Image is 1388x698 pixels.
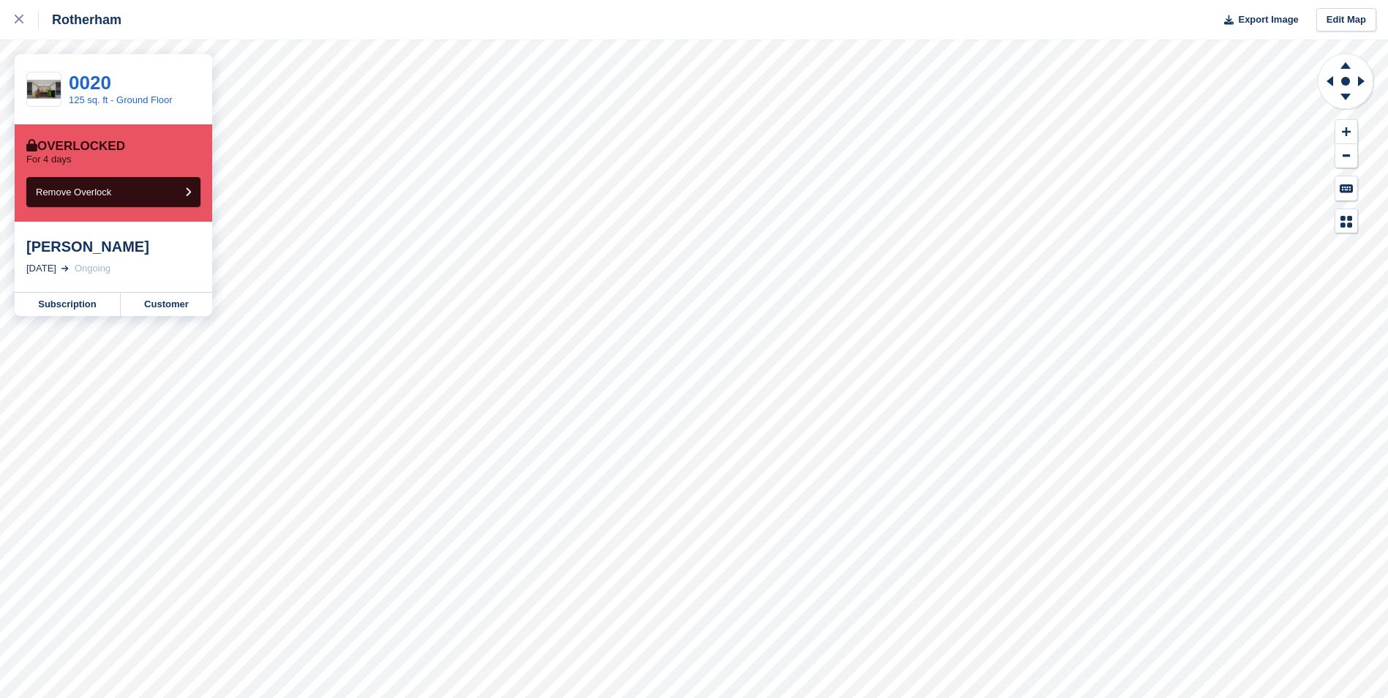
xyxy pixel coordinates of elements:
[1335,120,1357,144] button: Zoom In
[39,11,121,29] div: Rotherham
[15,293,121,316] a: Subscription
[1335,176,1357,200] button: Keyboard Shortcuts
[1335,209,1357,233] button: Map Legend
[26,238,200,255] div: [PERSON_NAME]
[69,72,111,94] a: 0020
[27,80,61,99] img: 125%20SQ.FT.jpg
[26,139,125,154] div: Overlocked
[1316,8,1376,32] a: Edit Map
[69,94,173,105] a: 125 sq. ft - Ground Floor
[75,261,110,276] div: Ongoing
[26,177,200,207] button: Remove Overlock
[26,261,56,276] div: [DATE]
[26,154,71,165] p: For 4 days
[61,266,69,271] img: arrow-right-light-icn-cde0832a797a2874e46488d9cf13f60e5c3a73dbe684e267c42b8395dfbc2abf.svg
[1215,8,1299,32] button: Export Image
[1335,144,1357,168] button: Zoom Out
[121,293,212,316] a: Customer
[36,187,111,198] span: Remove Overlock
[1238,12,1298,27] span: Export Image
